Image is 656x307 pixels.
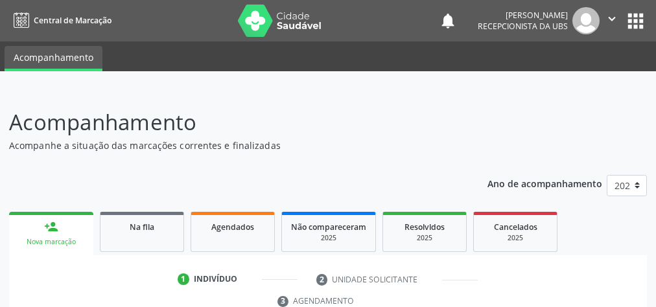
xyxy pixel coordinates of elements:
span: Na fila [130,222,154,233]
span: Agendados [211,222,254,233]
button:  [600,7,624,34]
div: Indivíduo [194,273,237,285]
a: Central de Marcação [9,10,111,31]
div: 2025 [291,233,366,243]
div: person_add [44,220,58,234]
span: Cancelados [494,222,537,233]
img: img [572,7,600,34]
div: 1 [178,273,189,285]
div: 2025 [392,233,457,243]
i:  [605,12,619,26]
span: Não compareceram [291,222,366,233]
p: Acompanhamento [9,106,456,139]
div: 2025 [483,233,548,243]
a: Acompanhamento [5,46,102,71]
div: Nova marcação [18,237,84,247]
div: [PERSON_NAME] [478,10,568,21]
span: Central de Marcação [34,15,111,26]
span: Recepcionista da UBS [478,21,568,32]
p: Acompanhe a situação das marcações correntes e finalizadas [9,139,456,152]
p: Ano de acompanhamento [487,175,602,191]
span: Resolvidos [404,222,445,233]
button: notifications [439,12,457,30]
button: apps [624,10,647,32]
